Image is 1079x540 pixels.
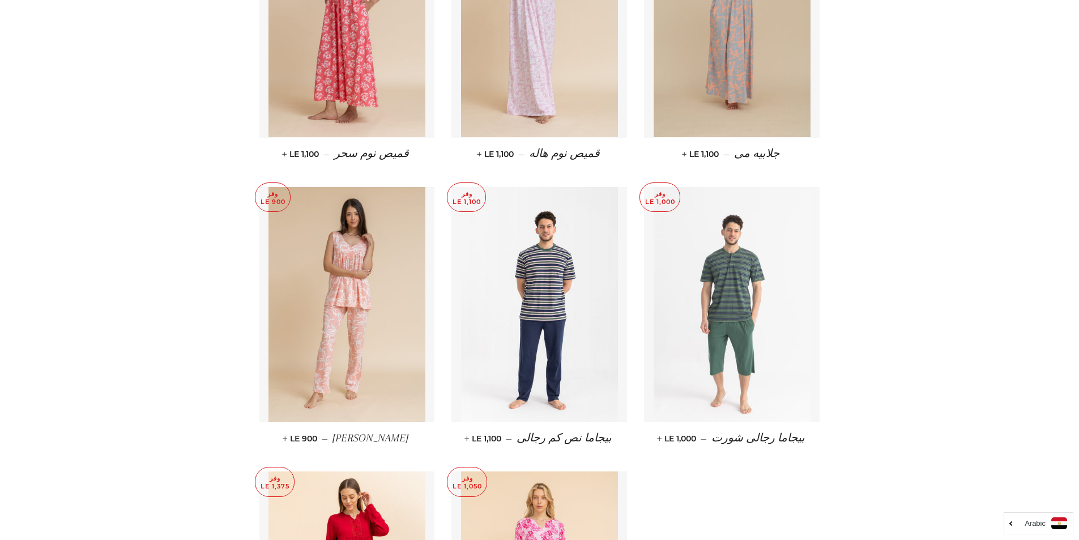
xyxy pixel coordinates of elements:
[644,138,820,170] a: جلابيه مى — LE 1,100
[640,183,680,212] p: وفر LE 1,000
[1025,520,1046,527] i: Arabic
[479,149,514,159] span: LE 1,100
[284,149,319,159] span: LE 1,100
[723,149,730,159] span: —
[711,432,805,444] span: بيجاما رجالى شورت
[332,432,408,444] span: [PERSON_NAME]
[447,183,485,212] p: وفر LE 1,100
[467,433,501,444] span: LE 1,100
[684,149,719,159] span: LE 1,100
[259,422,435,454] a: [PERSON_NAME] — LE 900
[659,433,696,444] span: LE 1,000
[529,147,600,160] span: قميص نوم هاله
[322,433,328,444] span: —
[506,433,512,444] span: —
[255,467,294,496] p: وفر LE 1,375
[517,432,612,444] span: بيجاما نص كم رجالى
[1010,517,1067,529] a: Arabic
[518,149,524,159] span: —
[334,147,409,160] span: قميص نوم سحر
[255,183,290,212] p: وفر LE 900
[451,138,627,170] a: قميص نوم هاله — LE 1,100
[701,433,707,444] span: —
[259,138,435,170] a: قميص نوم سحر — LE 1,100
[323,149,330,159] span: —
[644,422,820,454] a: بيجاما رجالى شورت — LE 1,000
[451,422,627,454] a: بيجاما نص كم رجالى — LE 1,100
[734,147,779,160] span: جلابيه مى
[447,467,487,496] p: وفر LE 1,050
[285,433,317,444] span: LE 900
